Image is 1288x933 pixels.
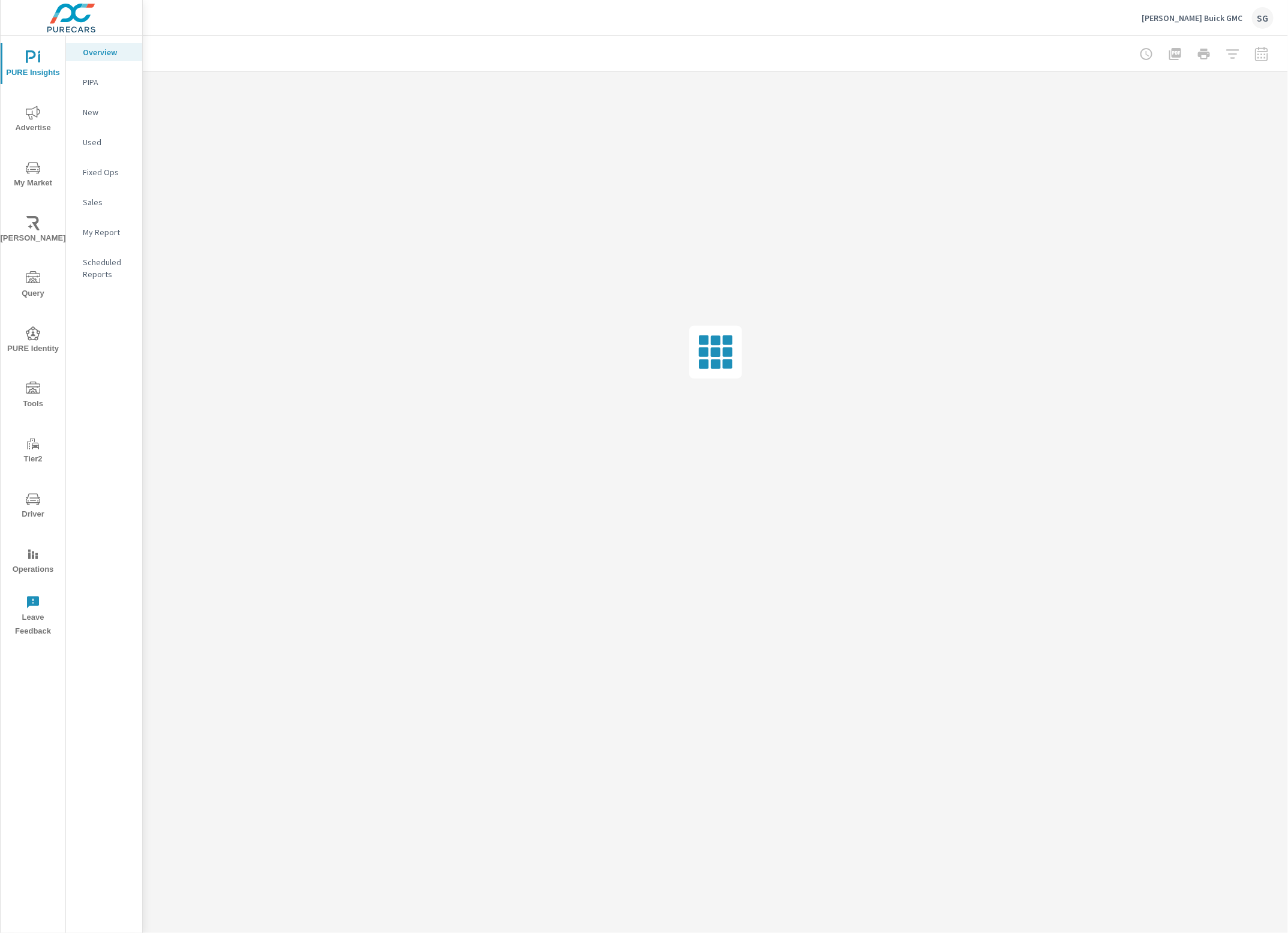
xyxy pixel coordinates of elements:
span: Driver [4,492,62,521]
div: Used [66,133,142,151]
p: Sales [83,196,133,208]
div: My Report [66,223,142,241]
p: Fixed Ops [83,166,133,178]
p: Scheduled Reports [83,256,133,280]
span: Operations [4,547,62,577]
p: My Report [83,226,133,238]
div: Overview [66,43,142,61]
span: Tier2 [4,437,62,466]
p: New [83,106,133,118]
div: PIPA [66,73,142,91]
div: Fixed Ops [66,163,142,181]
span: Tools [4,382,62,411]
p: Overview [83,46,133,58]
span: Query [4,271,62,301]
span: My Market [4,161,62,190]
span: [PERSON_NAME] [4,216,62,245]
span: Leave Feedback [4,595,62,638]
span: PURE Identity [4,326,62,356]
p: [PERSON_NAME] Buick GMC [1142,13,1242,23]
p: PIPA [83,76,133,88]
span: PURE Insights [4,50,62,80]
div: nav menu [1,36,65,643]
div: Sales [66,193,142,211]
div: New [66,103,142,121]
div: Scheduled Reports [66,253,142,283]
span: Advertise [4,106,62,135]
div: SG [1252,7,1274,29]
p: Used [83,136,133,148]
